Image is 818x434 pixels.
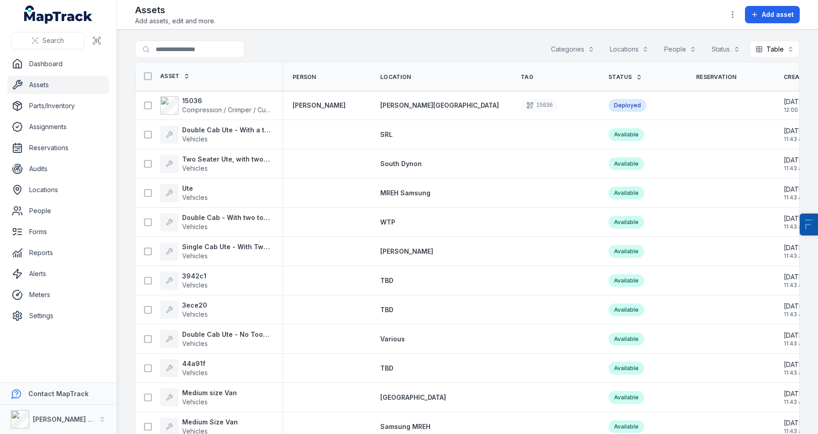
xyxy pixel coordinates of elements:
[182,418,238,427] strong: Medium Size Van
[33,415,118,423] strong: [PERSON_NAME] Electrical
[784,185,807,201] time: 07/10/2025, 11:43:50 am
[380,131,393,138] span: SRL
[7,97,109,115] a: Parts/Inventory
[608,73,642,81] a: Status
[608,274,644,287] div: Available
[784,302,807,311] span: [DATE]
[182,281,208,289] span: Vehicles
[784,331,807,347] time: 07/10/2025, 11:43:50 am
[380,159,422,168] a: South Dynon
[160,330,271,348] a: Double Cab Ute - No ToolboxVehicles
[784,243,807,252] span: [DATE]
[380,364,393,372] span: TBD
[160,73,180,80] span: Asset
[182,398,208,406] span: Vehicles
[608,303,644,316] div: Available
[784,214,807,223] span: [DATE]
[608,333,644,345] div: Available
[182,388,237,397] strong: Medium size Van
[608,420,644,433] div: Available
[160,184,208,202] a: UteVehicles
[7,160,109,178] a: Audits
[182,301,208,310] strong: 3ece20
[784,243,807,260] time: 07/10/2025, 11:43:50 am
[608,216,644,229] div: Available
[160,359,208,377] a: 44a91fVehicles
[7,76,109,94] a: Assets
[784,418,807,428] span: [DATE]
[784,223,807,230] span: 11:43 am
[608,391,644,404] div: Available
[160,301,208,319] a: 3ece20Vehicles
[160,96,271,115] a: 15036Compression / Crimper / Cutter / [PERSON_NAME]
[745,6,800,23] button: Add asset
[608,157,644,170] div: Available
[380,364,393,373] a: TBD
[696,73,736,81] span: Reservation
[706,41,746,58] button: Status
[7,181,109,199] a: Locations
[293,101,346,110] strong: [PERSON_NAME]
[784,185,807,194] span: [DATE]
[784,340,807,347] span: 11:43 am
[784,97,808,114] time: 07/10/2025, 12:00:17 pm
[160,242,271,261] a: Single Cab Ute - With Two toolboxes each sideVehicles
[658,41,702,58] button: People
[380,73,411,81] span: Location
[182,272,208,281] strong: 3942c1
[380,218,395,226] span: WTP
[784,369,807,376] span: 11:43 am
[784,331,807,340] span: [DATE]
[784,97,808,106] span: [DATE]
[160,155,271,173] a: Two Seater Ute, with two tool boxes on the back.Vehicles
[380,305,393,314] a: TBD
[762,10,794,19] span: Add asset
[160,213,271,231] a: Double Cab - With two toolboxes on the backVehicles
[750,41,800,58] button: Table
[182,330,271,339] strong: Double Cab Ute - No Toolbox
[784,272,807,282] span: [DATE]
[7,244,109,262] a: Reports
[182,106,333,114] span: Compression / Crimper / Cutter / [PERSON_NAME]
[160,125,271,144] a: Double Cab Ute - With a toolbox on the backVehicles
[380,160,422,167] span: South Dynon
[380,306,393,314] span: TBD
[182,125,271,135] strong: Double Cab Ute - With a toolbox on the back
[784,106,808,114] span: 12:00 pm
[380,393,446,401] span: [GEOGRAPHIC_DATA]
[182,96,271,105] strong: 15036
[380,335,405,343] span: Various
[784,389,807,406] time: 07/10/2025, 11:43:50 am
[7,118,109,136] a: Assignments
[7,265,109,283] a: Alerts
[380,218,395,227] a: WTP
[380,101,499,110] a: [PERSON_NAME][GEOGRAPHIC_DATA]
[608,362,644,375] div: Available
[182,135,208,143] span: Vehicles
[521,73,533,81] span: Tag
[784,389,807,398] span: [DATE]
[784,398,807,406] span: 11:43 am
[380,130,393,139] a: SRL
[182,252,208,260] span: Vehicles
[380,423,430,430] span: Samsung MREH
[784,194,807,201] span: 11:43 am
[182,213,271,222] strong: Double Cab - With two toolboxes on the back
[608,245,644,258] div: Available
[784,252,807,260] span: 11:43 am
[7,202,109,220] a: People
[608,73,632,81] span: Status
[182,164,208,172] span: Vehicles
[24,5,93,24] a: MapTrack
[182,184,208,193] strong: Ute
[784,156,807,172] time: 07/10/2025, 11:43:50 am
[182,369,208,376] span: Vehicles
[135,4,215,16] h2: Assets
[160,73,190,80] a: Asset
[42,36,64,45] span: Search
[521,99,558,112] div: 15036
[380,277,393,284] span: TBD
[784,165,807,172] span: 11:43 am
[784,156,807,165] span: [DATE]
[784,126,807,136] span: [DATE]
